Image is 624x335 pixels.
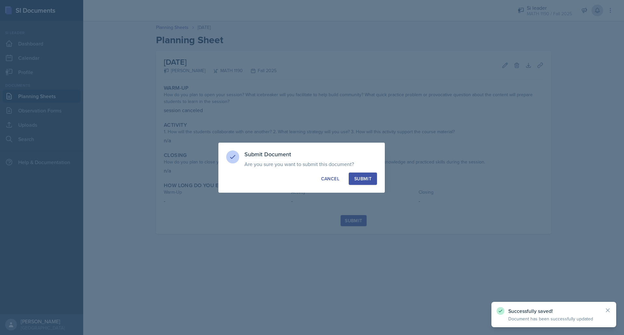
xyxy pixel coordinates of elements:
[244,150,377,158] h3: Submit Document
[316,173,345,185] button: Cancel
[354,175,371,182] div: Submit
[508,316,599,322] p: Document has been successfully updated
[508,308,599,314] p: Successfully saved!
[244,161,377,167] p: Are you sure you want to submit this document?
[321,175,339,182] div: Cancel
[349,173,377,185] button: Submit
